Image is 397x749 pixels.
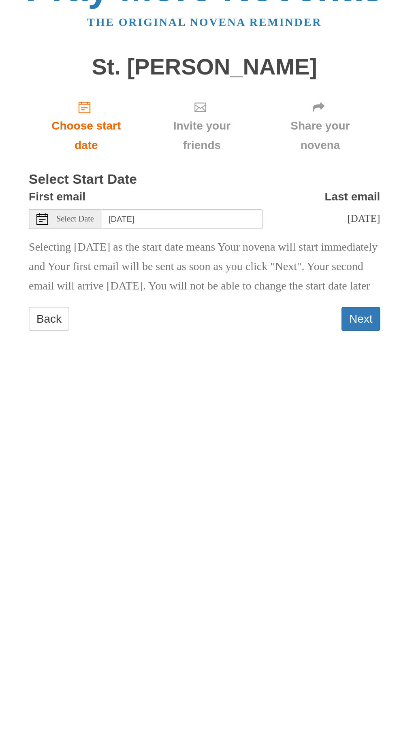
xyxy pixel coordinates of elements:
label: First email [77,159,116,172]
a: The original novena reminder [117,40,280,49]
input: Use the arrow keys to pick a date [127,174,239,188]
a: Choose start date [77,92,156,140]
span: Select Date [96,178,122,184]
h3: Select Start Date [77,149,320,159]
h1: St. [PERSON_NAME] [77,67,320,85]
span: Share your novena [245,110,312,136]
a: Pray More Novenas [75,6,322,36]
button: Next [293,242,320,258]
span: [DATE] [297,177,320,185]
p: Selecting [DATE] as the start date means Your novena will start immediately and Your first email ... [77,194,320,234]
span: Choose start date [85,110,148,136]
span: Invite your friends [164,110,229,136]
a: Back [77,242,105,258]
div: Click "Next" to confirm your start date first. [237,92,320,140]
label: Last email [282,159,320,172]
div: Click "Next" to confirm your start date first. [156,92,237,140]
